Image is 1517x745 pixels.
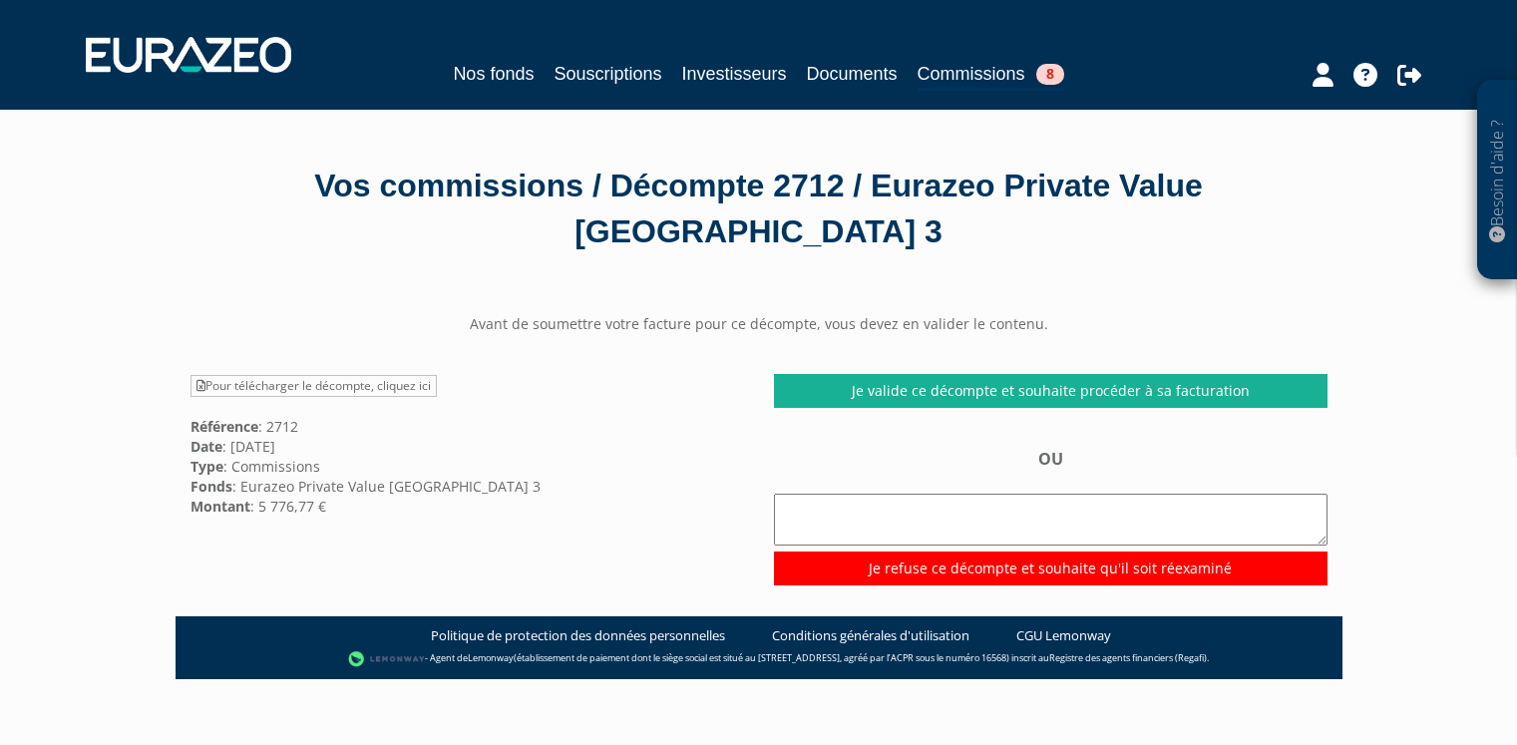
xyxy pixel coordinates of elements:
[1486,91,1509,270] p: Besoin d'aide ?
[774,374,1327,408] a: Je valide ce décompte et souhaite procéder à sa facturation
[918,60,1064,91] a: Commissions8
[772,626,969,645] a: Conditions générales d'utilisation
[190,497,250,516] strong: Montant
[190,417,258,436] strong: Référence
[554,60,661,88] a: Souscriptions
[807,60,898,88] a: Documents
[1016,626,1111,645] a: CGU Lemonway
[681,60,786,88] a: Investisseurs
[190,164,1327,254] div: Vos commissions / Décompte 2712 / Eurazeo Private Value [GEOGRAPHIC_DATA] 3
[348,649,425,669] img: logo-lemonway.png
[86,37,291,73] img: 1732889491-logotype_eurazeo_blanc_rvb.png
[190,457,223,476] strong: Type
[1036,64,1064,85] span: 8
[190,375,437,397] a: Pour télécharger le décompte, cliquez ici
[468,651,514,664] a: Lemonway
[774,552,1327,585] input: Je refuse ce décompte et souhaite qu'il soit réexaminé
[453,60,534,88] a: Nos fonds
[190,437,222,456] strong: Date
[176,314,1342,334] center: Avant de soumettre votre facture pour ce décompte, vous devez en valider le contenu.
[176,374,759,516] div: : 2712 : [DATE] : Commissions : Eurazeo Private Value [GEOGRAPHIC_DATA] 3 : 5 776,77 €
[431,626,725,645] a: Politique de protection des données personnelles
[774,448,1327,584] div: OU
[190,477,232,496] strong: Fonds
[195,649,1323,669] div: - Agent de (établissement de paiement dont le siège social est situé au [STREET_ADDRESS], agréé p...
[1049,651,1207,664] a: Registre des agents financiers (Regafi)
